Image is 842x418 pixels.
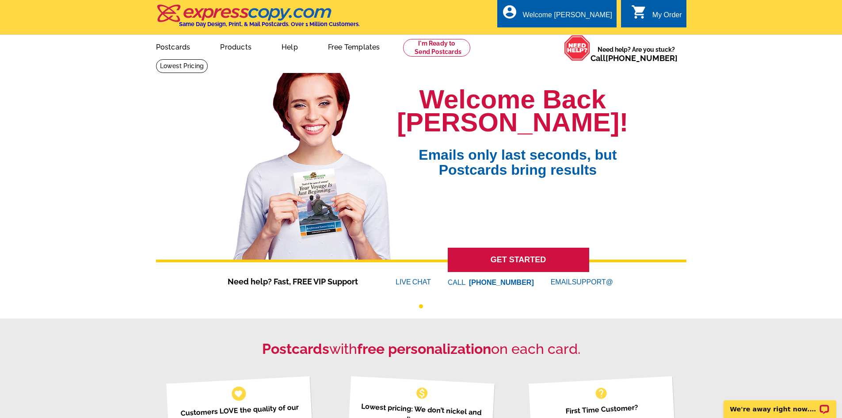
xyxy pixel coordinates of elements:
[156,341,686,357] h2: with on each card.
[631,4,647,20] i: shopping_cart
[267,36,312,57] a: Help
[540,401,664,418] p: First Time Customer?
[397,88,628,134] h1: Welcome Back [PERSON_NAME]!
[591,45,682,63] span: Need help? Are you stuck?
[415,386,429,400] span: monetization_on
[234,389,243,398] span: favorite
[156,11,360,27] a: Same Day Design, Print, & Mail Postcards. Over 1 Million Customers.
[631,10,682,21] a: shopping_cart My Order
[523,11,612,23] div: Welcome [PERSON_NAME]
[407,134,628,177] span: Emails only last seconds, but Postcards bring results
[396,278,431,286] a: LIVECHAT
[262,341,329,357] strong: Postcards
[228,276,369,288] span: Need help? Fast, FREE VIP Support
[594,386,608,400] span: help
[502,4,518,20] i: account_circle
[572,277,614,288] font: SUPPORT@
[142,36,205,57] a: Postcards
[448,248,589,272] a: GET STARTED
[718,390,842,418] iframe: LiveChat chat widget
[396,277,412,288] font: LIVE
[652,11,682,23] div: My Order
[606,54,678,63] a: [PHONE_NUMBER]
[419,304,423,308] button: 1 of 1
[179,21,360,27] h4: Same Day Design, Print, & Mail Postcards. Over 1 Million Customers.
[228,66,397,260] img: welcome-back-logged-in.png
[314,36,394,57] a: Free Templates
[357,341,491,357] strong: free personalization
[591,54,678,63] span: Call
[564,35,591,61] img: help
[206,36,266,57] a: Products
